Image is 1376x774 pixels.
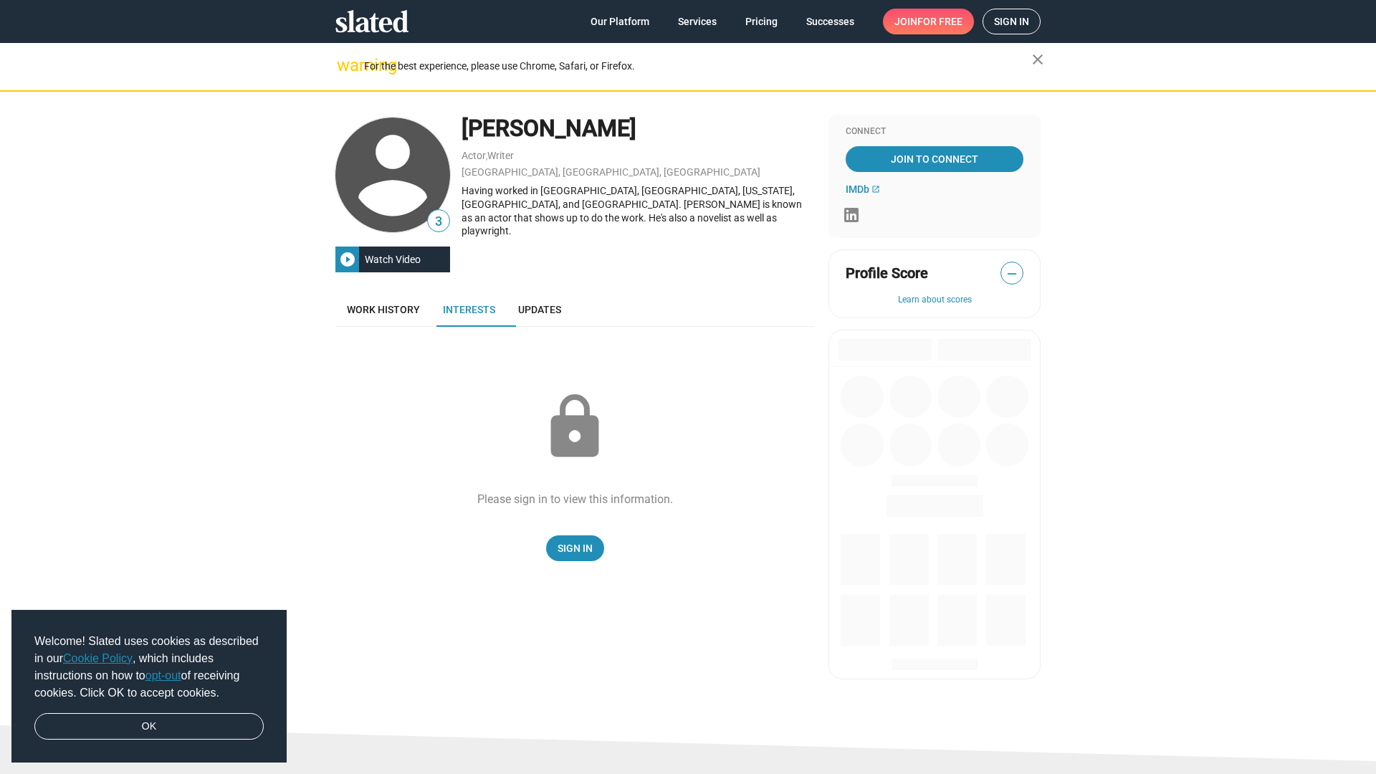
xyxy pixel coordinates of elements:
[894,9,962,34] span: Join
[917,9,962,34] span: for free
[507,292,573,327] a: Updates
[846,126,1023,138] div: Connect
[359,247,426,272] div: Watch Video
[11,610,287,763] div: cookieconsent
[1001,264,1023,283] span: —
[487,150,514,161] a: Writer
[795,9,866,34] a: Successes
[462,113,814,144] div: [PERSON_NAME]
[558,535,593,561] span: Sign In
[335,247,450,272] button: Watch Video
[745,9,778,34] span: Pricing
[846,264,928,283] span: Profile Score
[849,146,1021,172] span: Join To Connect
[364,57,1032,76] div: For the best experience, please use Chrome, Safari, or Firefox.
[431,292,507,327] a: Interests
[462,184,814,237] div: Having worked in [GEOGRAPHIC_DATA], [GEOGRAPHIC_DATA], [US_STATE], [GEOGRAPHIC_DATA], and [GEOGRA...
[579,9,661,34] a: Our Platform
[462,150,486,161] a: Actor
[806,9,854,34] span: Successes
[337,57,354,74] mat-icon: warning
[591,9,649,34] span: Our Platform
[871,185,880,193] mat-icon: open_in_new
[678,9,717,34] span: Services
[63,652,133,664] a: Cookie Policy
[883,9,974,34] a: Joinfor free
[1029,51,1046,68] mat-icon: close
[477,492,673,507] div: Please sign in to view this information.
[983,9,1041,34] a: Sign in
[443,304,495,315] span: Interests
[518,304,561,315] span: Updates
[347,304,420,315] span: Work history
[666,9,728,34] a: Services
[428,212,449,231] span: 3
[846,295,1023,306] button: Learn about scores
[546,535,604,561] a: Sign In
[734,9,789,34] a: Pricing
[846,146,1023,172] a: Join To Connect
[145,669,181,682] a: opt-out
[846,183,880,195] a: IMDb
[34,713,264,740] a: dismiss cookie message
[339,251,356,268] mat-icon: play_circle_filled
[335,292,431,327] a: Work history
[486,153,487,161] span: ,
[34,633,264,702] span: Welcome! Slated uses cookies as described in our , which includes instructions on how to of recei...
[846,183,869,195] span: IMDb
[462,166,760,178] a: [GEOGRAPHIC_DATA], [GEOGRAPHIC_DATA], [GEOGRAPHIC_DATA]
[994,9,1029,34] span: Sign in
[539,391,611,463] mat-icon: lock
